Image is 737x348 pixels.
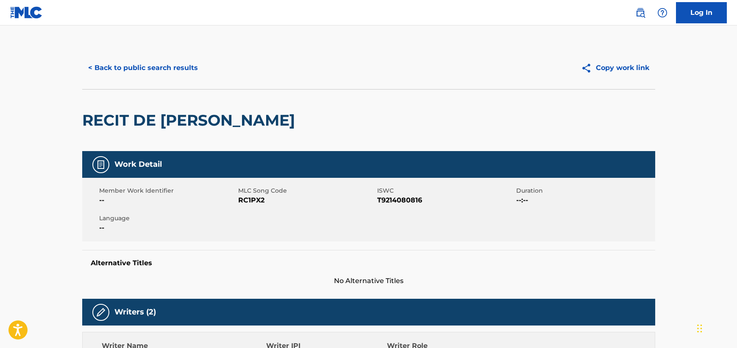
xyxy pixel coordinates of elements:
img: MLC Logo [10,6,43,19]
h5: Work Detail [114,160,162,169]
span: T9214080816 [377,195,514,205]
span: RC1PX2 [238,195,375,205]
h5: Writers (2) [114,307,156,317]
span: Member Work Identifier [99,186,236,195]
a: Log In [676,2,727,23]
span: No Alternative Titles [82,276,655,286]
span: Duration [516,186,653,195]
iframe: Chat Widget [695,307,737,348]
div: Drag [697,316,702,341]
h2: RECIT DE [PERSON_NAME] [82,111,299,130]
img: Writers [96,307,106,317]
a: Public Search [632,4,649,21]
span: Language [99,214,236,223]
span: ISWC [377,186,514,195]
h5: Alternative Titles [91,259,647,267]
span: MLC Song Code [238,186,375,195]
span: -- [99,195,236,205]
img: search [635,8,645,18]
img: Copy work link [581,63,596,73]
span: -- [99,223,236,233]
img: Work Detail [96,160,106,170]
button: < Back to public search results [82,57,204,79]
span: --:-- [516,195,653,205]
button: Copy work link [575,57,655,79]
div: Help [654,4,671,21]
img: help [657,8,667,18]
